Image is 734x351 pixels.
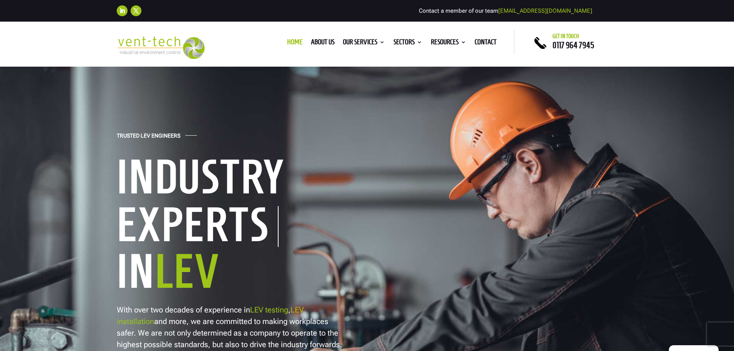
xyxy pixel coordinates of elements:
a: [EMAIL_ADDRESS][DOMAIN_NAME] [498,7,592,14]
a: Home [287,39,302,48]
h1: In [117,247,356,299]
a: Contact [475,39,497,48]
a: Sectors [393,39,422,48]
p: With over two decades of experience in , and more, we are committed to making workplaces safer. W... [117,304,344,350]
a: LEV testing [250,305,288,314]
span: Contact a member of our team [419,7,592,14]
a: LEV installation [117,305,304,326]
a: Resources [431,39,466,48]
h1: Experts [117,206,279,247]
span: LEV [155,246,220,296]
h1: Industry [117,153,356,205]
img: 2023-09-27T08_35_16.549ZVENT-TECH---Clear-background [117,36,205,59]
a: Our Services [343,39,385,48]
a: About us [311,39,334,48]
h4: Trusted LEV Engineers [117,133,180,143]
a: Follow on X [131,5,141,16]
span: Get in touch [553,33,579,39]
a: 0117 964 7945 [553,40,594,50]
a: Follow on LinkedIn [117,5,128,16]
